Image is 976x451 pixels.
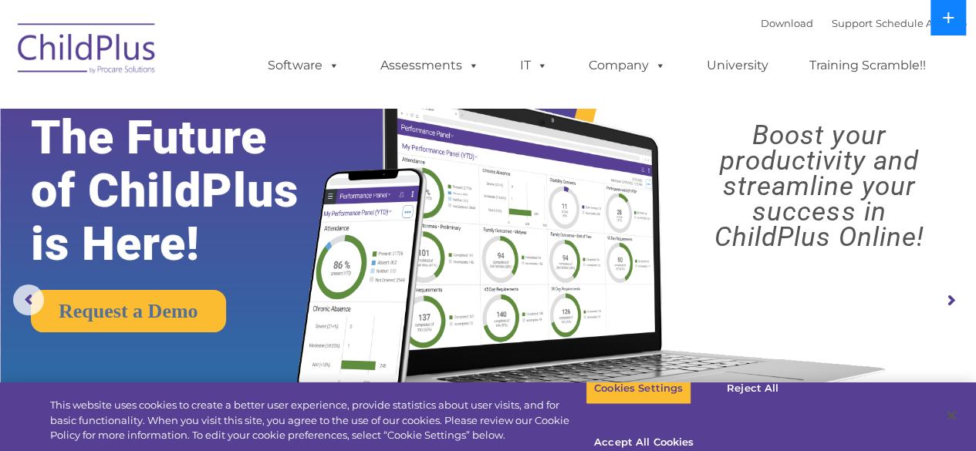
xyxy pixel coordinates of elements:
[761,17,967,29] font: |
[252,50,355,81] a: Software
[674,123,964,250] rs-layer: Boost your productivity and streamline your success in ChildPlus Online!
[691,50,784,81] a: University
[832,17,873,29] a: Support
[573,50,681,81] a: Company
[214,165,280,177] span: Phone number
[704,372,801,405] button: Reject All
[365,50,495,81] a: Assessments
[761,17,813,29] a: Download
[794,50,941,81] a: Training Scramble!!
[10,12,164,89] img: ChildPlus by Procare Solutions
[214,102,262,113] span: Last name
[31,111,343,271] rs-layer: The Future of ChildPlus is Here!
[876,17,967,29] a: Schedule A Demo
[50,398,586,443] div: This website uses cookies to create a better user experience, provide statistics about user visit...
[505,50,563,81] a: IT
[31,290,226,332] a: Request a Demo
[586,372,691,405] button: Cookies Settings
[934,399,968,432] button: Close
